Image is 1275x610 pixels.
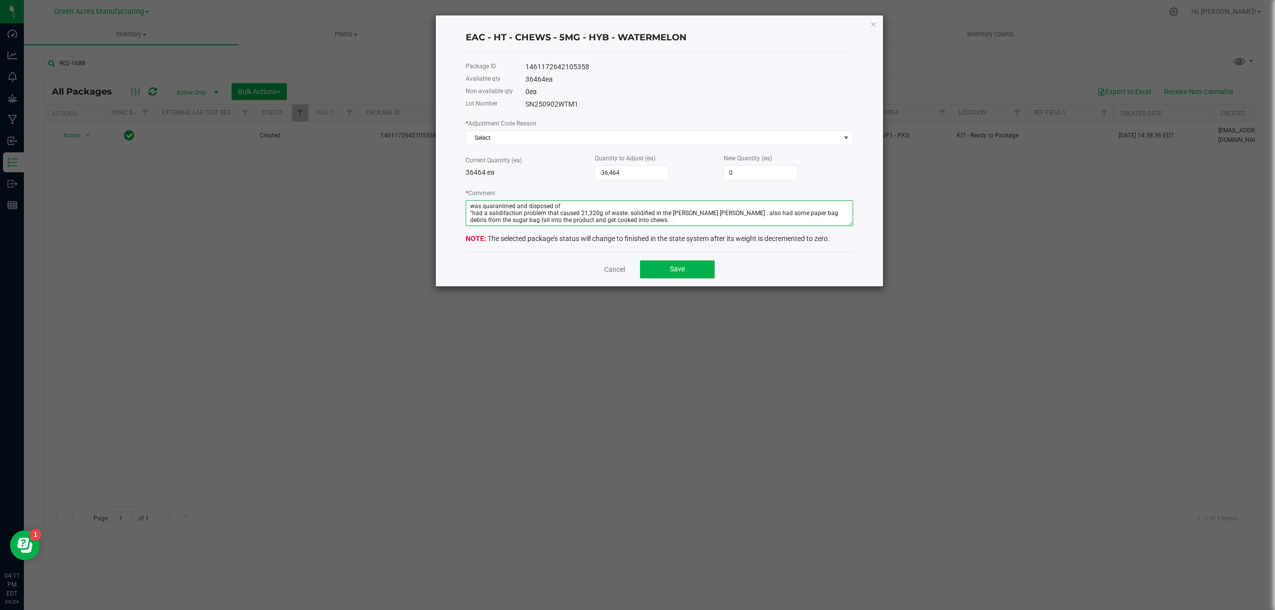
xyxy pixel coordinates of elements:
span: ea [529,88,537,96]
div: The selected package's status will change to finished in the state system after its weight is dec... [466,234,853,244]
label: Available qty [466,74,501,83]
div: 36464 [525,74,853,85]
label: New Quantity (ea) [724,154,772,163]
label: Current Quantity (ea) [466,156,522,165]
label: Package ID [466,62,496,71]
iframe: Resource center unread badge [29,529,41,541]
span: Save [670,265,685,273]
label: Adjustment Code Reason [466,119,536,128]
input: 0 [595,166,668,180]
label: Quantity to Adjust (ea) [595,154,655,163]
div: SN250902WTM1 [525,99,853,110]
span: Select [466,131,840,145]
span: ea [545,75,553,83]
label: Non-available qty [466,87,513,96]
input: 0 [724,166,797,180]
div: 1461172642105358 [525,62,853,72]
button: Save [640,260,715,278]
label: Lot Number [466,99,498,108]
label: Comment [466,189,495,198]
h4: EAC - HT - CHEWS - 5MG - HYB - WATERMELON [466,31,853,44]
a: Cancel [604,264,625,274]
iframe: Resource center [10,530,40,560]
p: 36464 ea [466,167,595,178]
div: 0 [525,87,853,97]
